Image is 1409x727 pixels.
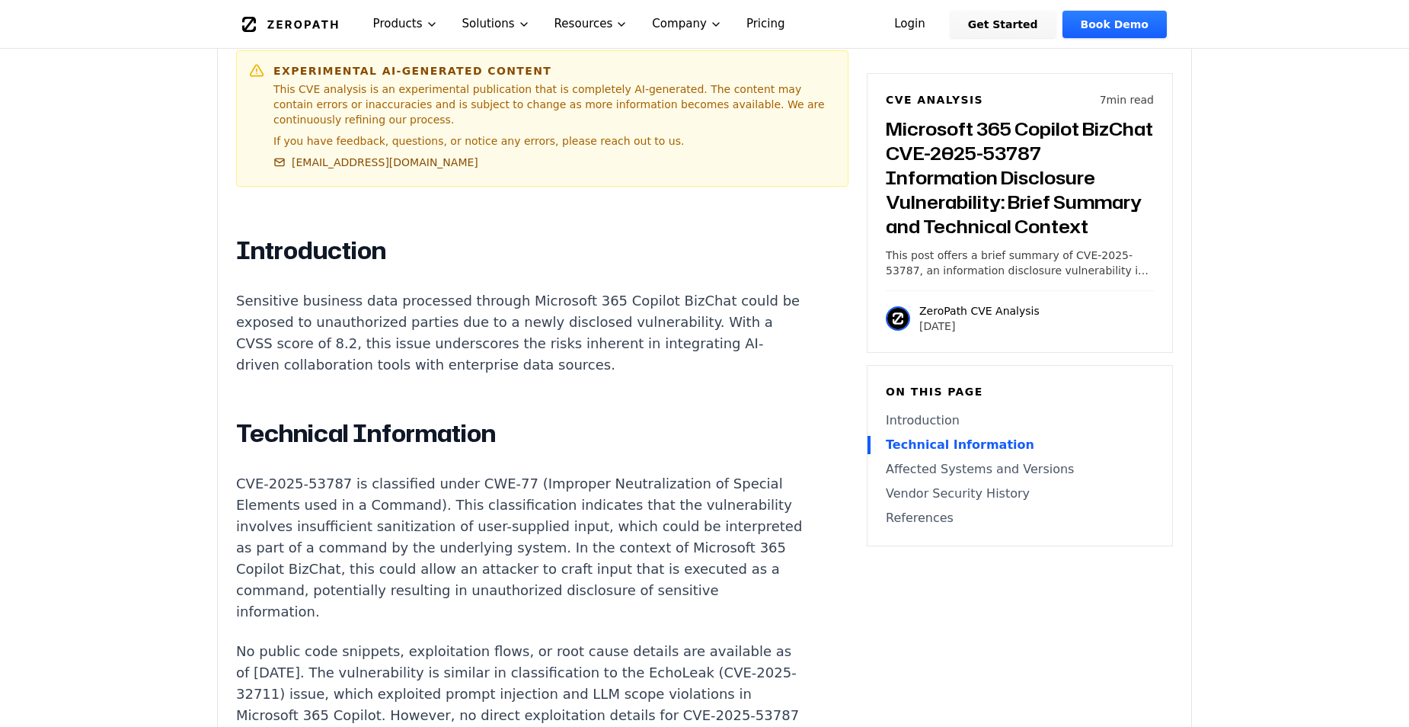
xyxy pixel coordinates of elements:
[273,82,835,127] p: This CVE analysis is an experimental publication that is completely AI-generated. The content may...
[236,473,803,623] p: CVE-2025-53787 is classified under CWE-77 (Improper Neutralization of Special Elements used in a ...
[886,248,1154,278] p: This post offers a brief summary of CVE-2025-53787, an information disclosure vulnerability in Mi...
[1100,92,1154,107] p: 7 min read
[876,11,944,38] a: Login
[273,63,835,78] h6: Experimental AI-Generated Content
[273,133,835,149] p: If you have feedback, questions, or notice any errors, please reach out to us.
[236,290,803,376] p: Sensitive business data processed through Microsoft 365 Copilot BizChat could be exposed to unaut...
[886,460,1154,479] a: Affected Systems and Versions
[950,11,1056,38] a: Get Started
[886,92,983,107] h6: CVE Analysis
[919,303,1040,319] p: ZeroPath CVE Analysis
[886,306,910,331] img: ZeroPath CVE Analysis
[1062,11,1167,38] a: Book Demo
[919,319,1040,334] p: [DATE]
[886,509,1154,527] a: References
[886,485,1154,503] a: Vendor Security History
[273,155,478,170] a: [EMAIL_ADDRESS][DOMAIN_NAME]
[886,384,1154,399] h6: On this page
[886,436,1154,454] a: Technical Information
[236,235,803,266] h2: Introduction
[886,117,1154,239] h3: Microsoft 365 Copilot BizChat CVE-2025-53787 Information Disclosure Vulnerability: Brief Summary ...
[886,412,1154,430] a: Introduction
[236,418,803,449] h2: Technical Information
